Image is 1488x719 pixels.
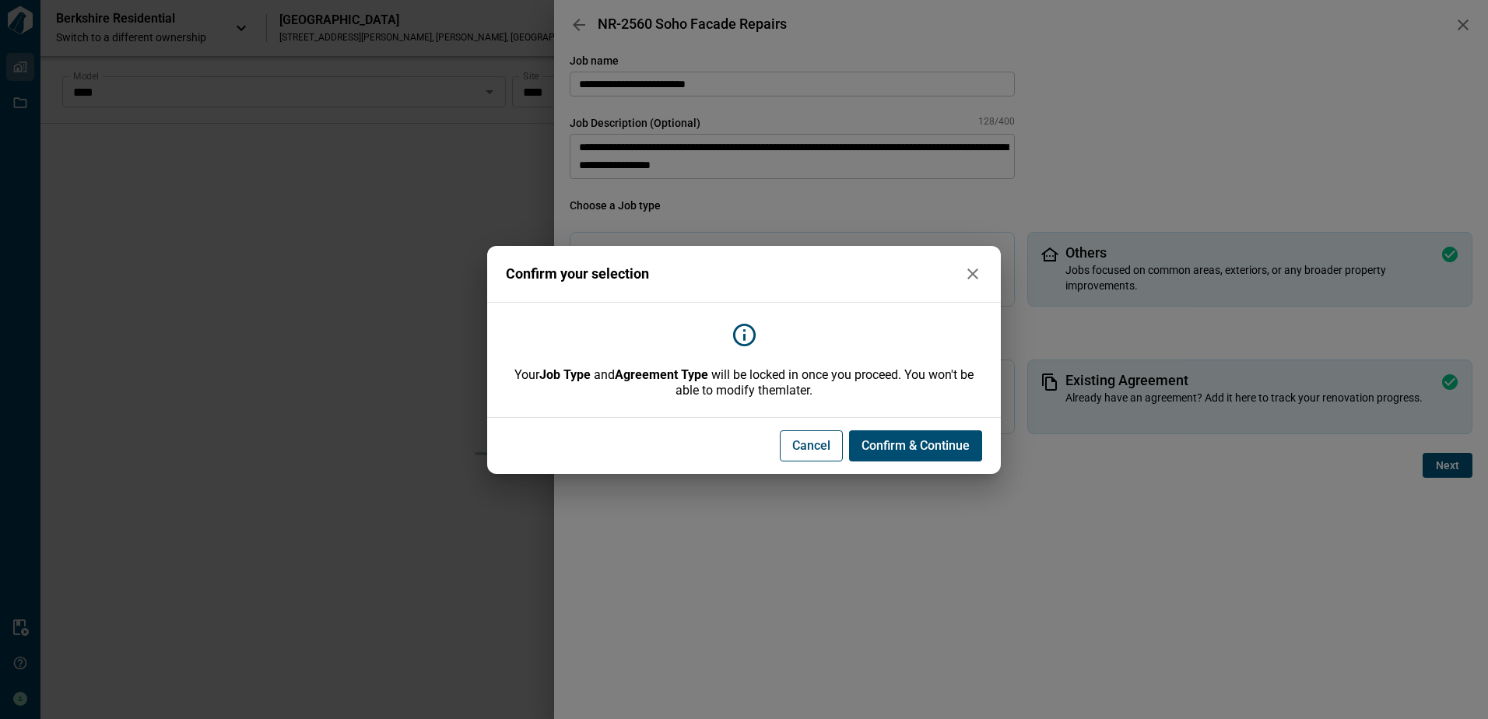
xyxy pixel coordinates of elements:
[792,438,830,454] span: Cancel
[506,367,982,398] span: Your and will be locked in once you proceed. You won't be able to modify them later.
[780,430,843,461] button: Cancel
[849,430,982,461] button: Confirm & Continue
[539,367,591,382] b: Job Type
[615,367,708,382] b: Agreement Type
[506,266,649,282] span: Confirm your selection
[862,438,970,454] span: Confirm & Continue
